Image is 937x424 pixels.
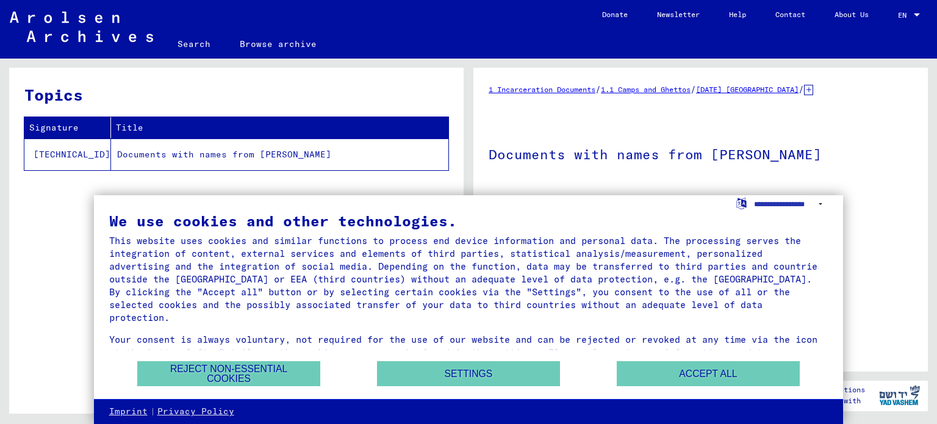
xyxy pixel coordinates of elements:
[10,12,153,42] img: Arolsen_neg.svg
[111,138,448,170] td: Documents with names from [PERSON_NAME]
[109,333,828,372] div: Your consent is always voluntary, not required for the use of our website and can be rejected or ...
[799,84,804,95] span: /
[24,117,111,138] th: Signature
[489,126,913,180] h1: Documents with names from [PERSON_NAME]
[877,380,922,411] img: yv_logo.png
[109,406,148,418] a: Imprint
[691,84,696,95] span: /
[157,406,234,418] a: Privacy Policy
[163,29,225,59] a: Search
[111,117,448,138] th: Title
[109,214,828,228] div: We use cookies and other technologies.
[24,83,448,107] h3: Topics
[595,84,601,95] span: /
[617,361,800,386] button: Accept all
[225,29,331,59] a: Browse archive
[137,361,320,386] button: Reject non-essential cookies
[489,85,595,94] a: 1 Incarceration Documents
[696,85,799,94] a: [DATE] [GEOGRAPHIC_DATA]
[24,138,111,170] td: [TECHNICAL_ID]
[601,85,691,94] a: 1.1 Camps and Ghettos
[898,11,911,20] span: EN
[109,234,828,324] div: This website uses cookies and similar functions to process end device information and personal da...
[377,361,560,386] button: Settings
